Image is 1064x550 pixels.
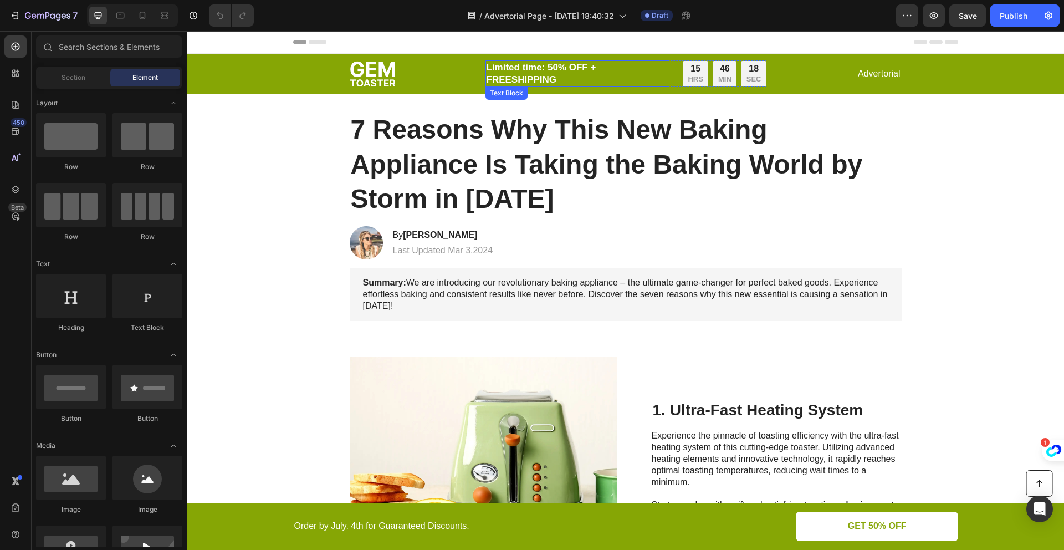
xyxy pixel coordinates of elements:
div: Row [36,232,106,242]
span: Toggle open [165,346,182,364]
div: Open Intercom Messenger [1026,496,1053,522]
div: Beta [8,203,27,212]
input: Search Sections & Elements [36,35,182,58]
span: Draft [652,11,668,21]
span: Section [62,73,85,83]
h2: By [205,197,308,211]
div: Row [36,162,106,172]
div: 450 [11,118,27,127]
span: Toggle open [165,437,182,455]
p: Limited time: 50% OFF + FREESHIPPING [300,30,482,55]
button: Save [949,4,986,27]
h1: 7 Reasons Why This New Baking Appliance Is Taking the Baking World by Storm in [DATE] [163,80,715,186]
p: GET 50% OFF [661,490,720,501]
h2: 1. Ultra-Fast Heating System [465,369,715,390]
p: We are introducing our revolutionary baking appliance – the ultimate game-changer for perfect bak... [176,246,702,281]
p: HRS [501,44,516,53]
img: gempages_581805375498486540-2a9e816e-c2be-4967-948d-8f23b8c5b3c1.png [163,30,208,55]
div: Button [36,414,106,424]
img: gempages_581805375498486540-b8dd4c65-eda6-4102-8b4f-bf6d4949eeb5.webp [163,195,196,228]
p: MIN [531,44,545,53]
div: Image [36,505,106,515]
strong: [PERSON_NAME] [216,199,290,208]
p: SEC [560,44,575,53]
img: gempages_581805375498486540-cef58d51-05ef-4351-81ff-75c64435b5b9.webp [163,325,431,536]
div: Text Block [301,57,339,67]
iframe: Design area [187,31,1064,550]
div: 46 [531,32,545,44]
span: Toggle open [165,255,182,273]
button: 7 [4,4,83,27]
button: Publish [990,4,1037,27]
span: Advertorial Page - [DATE] 18:40:32 [484,10,614,22]
strong: Summary: [176,247,219,256]
p: Advertorial [671,37,713,49]
span: Save [959,11,977,21]
span: Element [132,73,158,83]
div: Publish [1000,10,1027,22]
div: Row [112,162,182,172]
span: / [479,10,482,22]
span: Layout [36,98,58,108]
span: Toggle open [165,94,182,112]
div: Image [112,505,182,515]
div: 18 [560,32,575,44]
a: GET 50% OFF [610,481,771,510]
div: Button [112,414,182,424]
div: Text Block [112,323,182,333]
div: Undo/Redo [209,4,254,27]
div: Heading [36,323,106,333]
div: Row [112,232,182,242]
div: 15 [501,32,516,44]
p: Experience the pinnacle of toasting efficiency with the ultra-fast heating system of this cutting... [465,399,714,491]
span: Text [36,259,50,269]
span: Button [36,350,57,360]
span: Media [36,441,55,451]
p: Last Updated Mar 3.2024 [206,214,306,226]
p: 7 [73,9,78,22]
